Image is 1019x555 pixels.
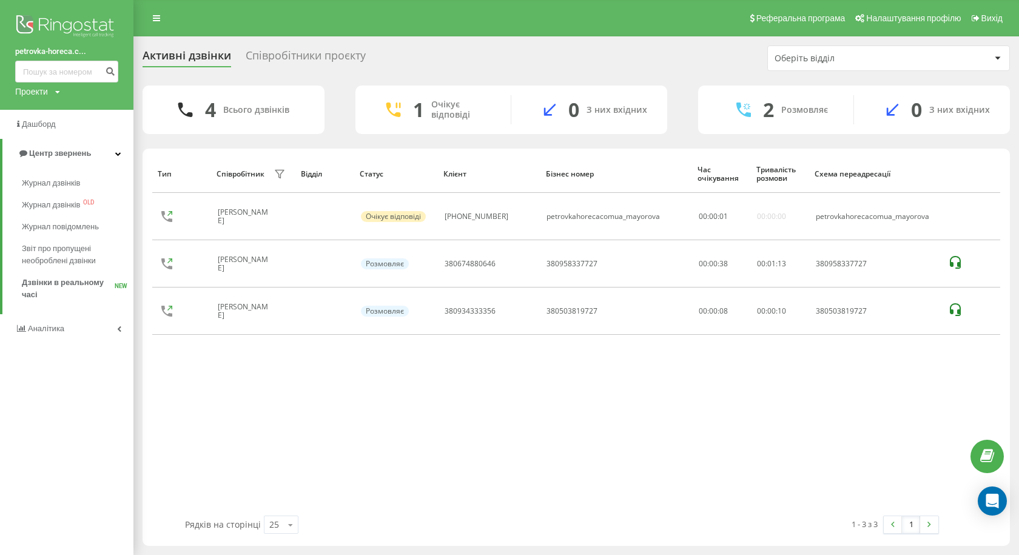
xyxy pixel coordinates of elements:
div: Проекти [15,86,48,98]
a: Звіт про пропущені необроблені дзвінки [22,238,133,272]
a: Центр звернень [2,139,133,168]
div: 00:00:08 [699,307,744,315]
span: Реферальна програма [756,13,846,23]
span: Журнал дзвінків [22,177,80,189]
div: [PERSON_NAME] [218,208,271,226]
div: Час очікування [698,166,745,183]
div: petrovkahorecacomua_mayorova [816,212,935,221]
div: 380674880646 [445,260,496,268]
div: Схема переадресації [815,170,935,178]
span: Налаштування профілю [866,13,961,23]
span: 00 [767,306,776,316]
div: З них вхідних [587,105,647,115]
div: Розмовляє [781,105,828,115]
span: Центр звернень [29,149,91,158]
div: [PERSON_NAME] [218,303,271,320]
a: 1 [902,516,920,533]
span: 00 [709,211,718,221]
div: [PHONE_NUMBER] [445,212,508,221]
div: 1 [413,98,424,121]
div: 00:00:00 [757,212,786,221]
div: 380503819727 [546,307,597,315]
div: petrovkahorecacomua_mayorova [546,212,660,221]
div: 0 [568,98,579,121]
a: Дзвінки в реальному часіNEW [22,272,133,306]
div: [PERSON_NAME] [218,255,271,273]
div: Співробітники проєкту [246,49,366,68]
span: Аналiтика [28,324,64,333]
div: 2 [763,98,774,121]
div: Тип [158,170,205,178]
span: 13 [778,258,786,269]
div: Тривалість розмови [756,166,804,183]
span: Вихід [981,13,1003,23]
div: Статус [360,170,432,178]
span: Рядків на сторінці [185,519,261,530]
div: Бізнес номер [546,170,686,178]
span: 00 [699,211,707,221]
span: 01 [767,258,776,269]
div: : : [757,260,786,268]
img: Ringostat logo [15,12,118,42]
div: Розмовляє [361,306,409,317]
div: Клієнт [443,170,534,178]
a: Журнал дзвінківOLD [22,194,133,216]
div: 1 - 3 з 3 [852,518,878,530]
div: Активні дзвінки [143,49,231,68]
div: : : [699,212,728,221]
span: Звіт про пропущені необроблені дзвінки [22,243,127,267]
div: Open Intercom Messenger [978,486,1007,516]
div: 0 [911,98,922,121]
div: 380503819727 [816,307,935,315]
div: Всього дзвінків [223,105,289,115]
div: 25 [269,519,279,531]
div: Співробітник [217,170,264,178]
div: 380934333356 [445,307,496,315]
span: 01 [719,211,728,221]
div: Оберіть відділ [775,53,920,64]
a: Журнал повідомлень [22,216,133,238]
input: Пошук за номером [15,61,118,82]
span: Журнал дзвінків [22,199,80,211]
div: 00:00:38 [699,260,744,268]
span: 00 [757,306,765,316]
div: 380958337727 [546,260,597,268]
div: Очікує відповіді [361,211,426,222]
a: Журнал дзвінків [22,172,133,194]
span: Дзвінки в реальному часі [22,277,115,301]
div: Відділ [301,170,348,178]
div: З них вхідних [929,105,990,115]
div: : : [757,307,786,315]
div: 380958337727 [816,260,935,268]
div: Розмовляє [361,258,409,269]
a: petrovka-horeca.c... [15,45,118,58]
div: 4 [205,98,216,121]
span: Журнал повідомлень [22,221,99,233]
span: 10 [778,306,786,316]
span: Дашборд [22,119,56,129]
div: Очікує відповіді [431,99,493,120]
span: 00 [757,258,765,269]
